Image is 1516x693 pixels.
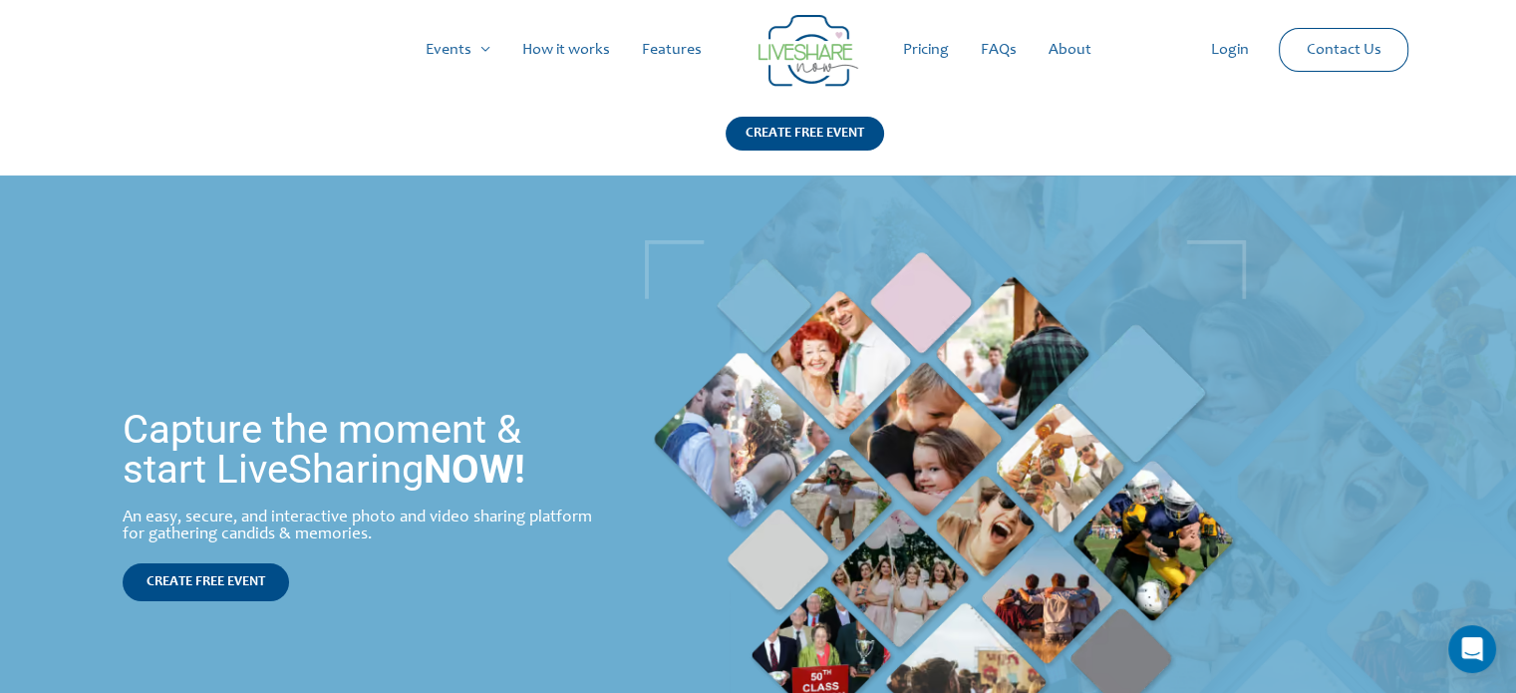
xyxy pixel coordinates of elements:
[965,18,1033,82] a: FAQs
[726,117,884,175] a: CREATE FREE EVENT
[123,563,289,601] a: CREATE FREE EVENT
[726,117,884,151] div: CREATE FREE EVENT
[1291,29,1397,71] a: Contact Us
[424,446,525,493] strong: NOW!
[887,18,965,82] a: Pricing
[1448,625,1496,673] div: Open Intercom Messenger
[123,410,601,490] h1: Capture the moment & start LiveSharing
[1194,18,1264,82] a: Login
[147,575,265,589] span: CREATE FREE EVENT
[626,18,718,82] a: Features
[410,18,506,82] a: Events
[1033,18,1107,82] a: About
[758,15,858,87] img: Group 14 | Live Photo Slideshow for Events | Create Free Events Album for Any Occasion
[506,18,626,82] a: How it works
[35,18,1481,82] nav: Site Navigation
[123,510,601,543] div: An easy, secure, and interactive photo and video sharing platform for gathering candids & memories.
